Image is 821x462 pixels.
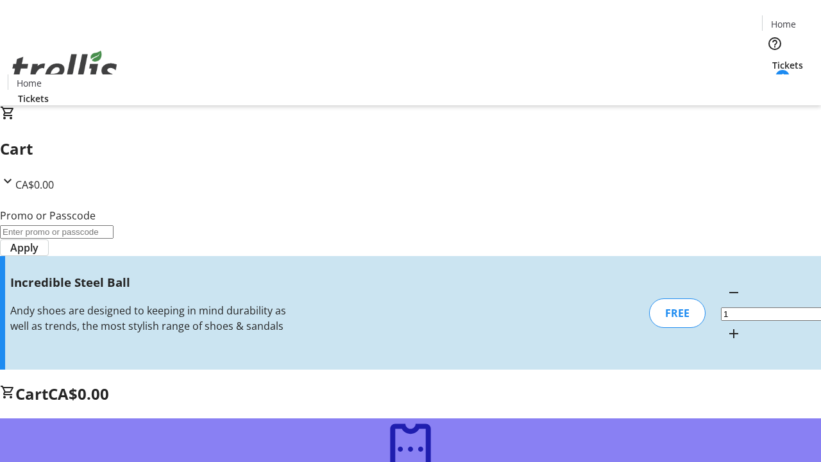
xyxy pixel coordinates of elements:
button: Increment by one [721,321,747,346]
a: Tickets [8,92,59,105]
span: Apply [10,240,38,255]
div: FREE [649,298,706,328]
img: Orient E2E Organization jVxkaWNjuz's Logo [8,37,122,101]
button: Decrement by one [721,280,747,305]
button: Cart [762,72,788,98]
span: CA$0.00 [48,383,109,404]
div: Andy shoes are designed to keeping in mind durability as well as trends, the most stylish range o... [10,303,291,334]
span: CA$0.00 [15,178,54,192]
a: Tickets [762,58,813,72]
span: Home [17,76,42,90]
a: Home [763,17,804,31]
span: Tickets [18,92,49,105]
a: Home [8,76,49,90]
button: Help [762,31,788,56]
span: Tickets [772,58,803,72]
span: Home [771,17,796,31]
h3: Incredible Steel Ball [10,273,291,291]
